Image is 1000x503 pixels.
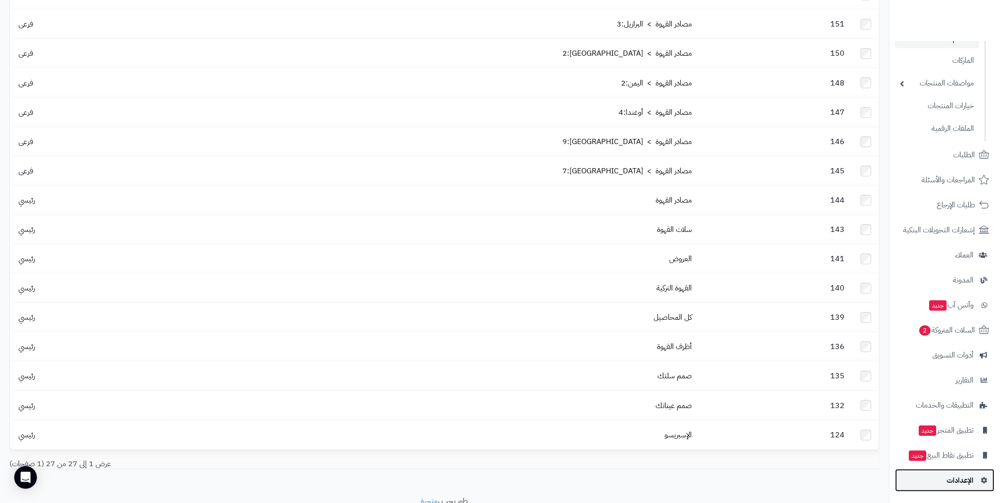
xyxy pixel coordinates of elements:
[826,341,849,352] span: 136
[669,253,692,264] a: العروض
[937,198,975,212] span: طلبات الإرجاع
[895,394,994,417] a: التطبيقات والخدمات
[895,244,994,266] a: العملاء
[655,195,692,206] a: مصادر القهوة
[916,399,974,412] span: التطبيقات والخدمات
[14,282,40,294] span: رئيسي
[918,324,975,337] span: السلات المتروكة
[908,449,974,462] span: تطبيق نقاط البيع
[826,107,849,118] span: 147
[14,18,38,30] span: فرعى
[895,219,994,241] a: إشعارات التحويلات البنكية
[895,444,994,467] a: تطبيق نقاط البيعجديد
[895,73,979,94] a: مواصفات المنتجات
[826,224,849,235] span: 143
[918,424,974,437] span: تطبيق المتجر
[932,349,974,362] span: أدوات التسويق
[562,165,692,177] a: مصادر القهوة > [GEOGRAPHIC_DATA]:7
[956,374,974,387] span: التقارير
[826,429,849,441] span: 124
[14,253,40,264] span: رئيسي
[826,136,849,147] span: 146
[14,466,37,489] div: Open Intercom Messenger
[14,107,38,118] span: فرعى
[617,18,692,30] a: مصادر القهوة > البرازيل:3
[895,269,994,291] a: المدونة
[826,370,849,382] span: 135
[895,194,994,216] a: طلبات الإرجاع
[947,474,974,487] span: الإعدادات
[919,325,931,336] span: 2
[14,341,40,352] span: رئيسي
[14,165,38,177] span: فرعى
[654,312,692,323] a: كل المحاصيل
[657,224,692,235] a: سلات القهوة
[909,451,926,461] span: جديد
[826,400,849,411] span: 132
[953,148,975,162] span: الطلبات
[929,300,947,311] span: جديد
[895,144,994,166] a: الطلبات
[895,419,994,442] a: تطبيق المتجرجديد
[826,165,849,177] span: 145
[14,312,40,323] span: رئيسي
[14,77,38,89] span: فرعى
[895,51,979,71] a: الماركات
[619,107,692,118] a: مصادر القهوة > أوغندا:4
[895,294,994,316] a: وآتس آبجديد
[826,282,849,294] span: 140
[826,253,849,264] span: 141
[656,282,692,294] a: القهوة التركية
[903,223,975,237] span: إشعارات التحويلات البنكية
[664,429,692,441] a: الإسبريسو
[826,312,849,323] span: 139
[895,344,994,367] a: أدوات التسويق
[14,136,38,147] span: فرعى
[657,370,692,382] a: صمم سلتك
[895,119,979,139] a: الملفات الرقمية
[14,224,40,235] span: رئيسي
[2,459,445,469] div: عرض 1 إلى 27 من 27 (1 صفحات)
[621,77,692,89] a: مصادر القهوة > اليمن:2
[657,341,692,352] a: أظرف القهوة
[895,169,994,191] a: المراجعات والأسئلة
[895,469,994,492] a: الإعدادات
[14,195,40,206] span: رئيسي
[953,273,974,287] span: المدونة
[895,319,994,341] a: السلات المتروكة2
[562,48,692,59] a: مصادر القهوة > [GEOGRAPHIC_DATA]:2
[922,173,975,187] span: المراجعات والأسئلة
[562,136,692,147] a: مصادر القهوة > [GEOGRAPHIC_DATA]:9
[14,48,38,59] span: فرعى
[826,195,849,206] span: 144
[826,18,849,30] span: 151
[919,426,936,436] span: جديد
[895,96,979,116] a: خيارات المنتجات
[955,248,974,262] span: العملاء
[14,429,40,441] span: رئيسي
[14,400,40,411] span: رئيسي
[928,298,974,312] span: وآتس آب
[826,77,849,89] span: 148
[826,48,849,59] span: 150
[14,370,40,382] span: رئيسي
[655,400,692,411] a: صمم عيناتك
[895,369,994,392] a: التقارير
